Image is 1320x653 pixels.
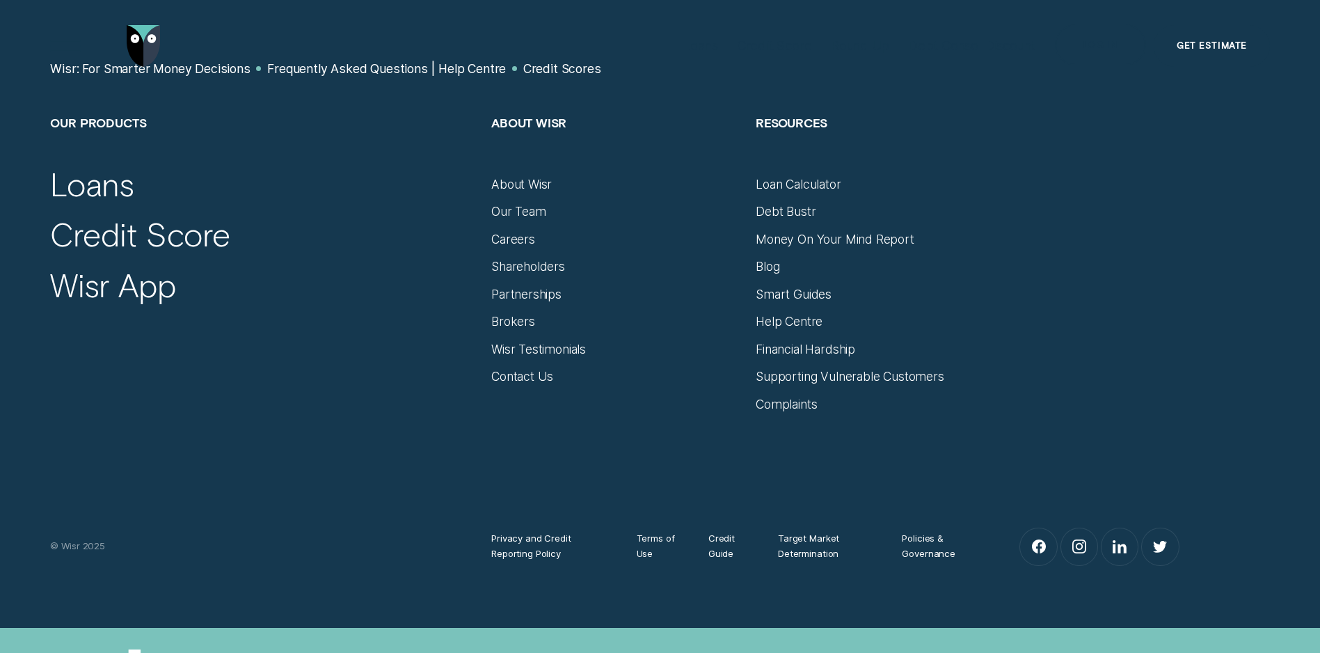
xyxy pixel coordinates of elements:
a: Privacy and Credit Reporting Policy [491,531,609,562]
a: Facebook [1020,528,1057,565]
a: Wisr Testimonials [491,342,586,357]
div: Debt Consol Discount [908,38,1035,54]
a: Smart Guides [756,287,832,302]
a: Help Centre [756,314,822,329]
a: Careers [491,232,535,247]
a: Financial Hardship [756,342,855,357]
div: Round Up [831,38,889,54]
a: Blog [756,259,779,274]
a: Credit Score [50,214,230,253]
a: Get Estimate [1154,25,1269,66]
a: Money On Your Mind Report [756,232,914,247]
a: Debt Bustr [756,204,816,219]
a: Terms of Use [637,531,681,562]
button: Log in [1055,24,1147,65]
a: Twitter [1142,528,1179,565]
h2: About Wisr [491,115,740,177]
div: Loans [683,38,717,54]
a: Target Market Determination [778,531,875,562]
div: Credit Score [737,38,812,54]
button: Open Menu [45,25,86,66]
div: © Wisr 2025 [43,539,484,554]
a: Brokers [491,314,535,329]
a: Our Team [491,204,546,219]
a: LinkedIn [1102,528,1138,565]
a: Loans [50,164,134,203]
img: Wisr [127,25,161,66]
h2: Our Products [50,115,476,177]
a: Contact Us [491,369,553,384]
a: Wisr App [50,265,175,304]
a: Partnerships [491,287,562,302]
a: Instagram [1061,528,1098,565]
a: About Wisr [491,177,552,192]
a: Shareholders [491,259,565,274]
a: Loan Calculator [756,177,841,192]
a: Policies & Governance [902,531,978,562]
a: Credit Guide [708,531,751,562]
a: Supporting Vulnerable Customers [756,369,944,384]
h2: Resources [756,115,1005,177]
a: Complaints [756,397,817,412]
